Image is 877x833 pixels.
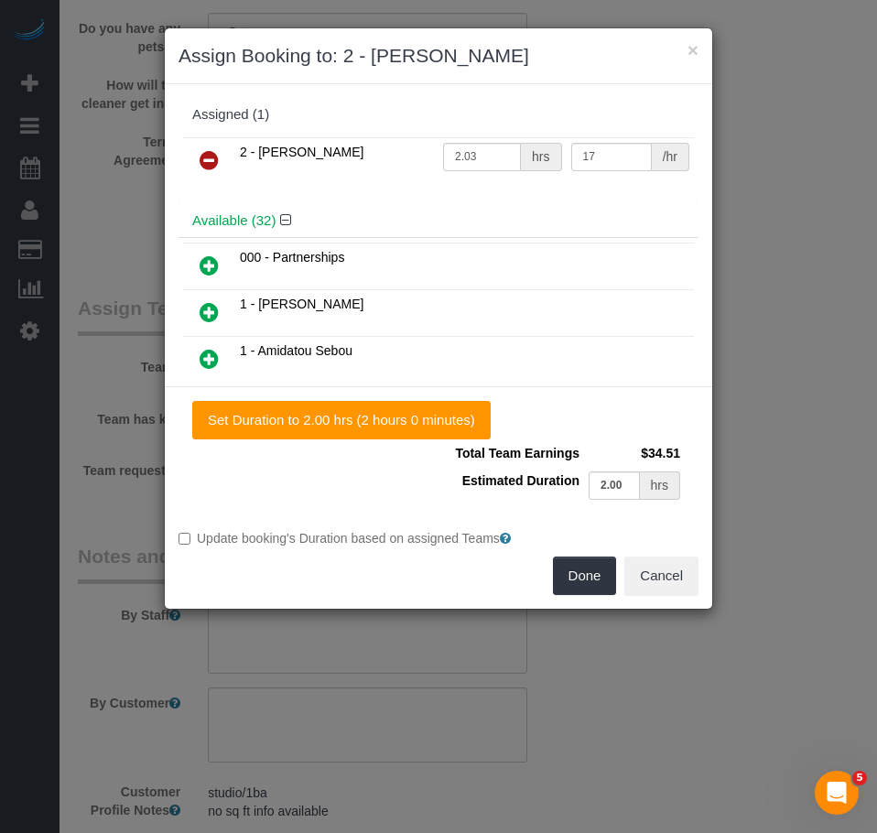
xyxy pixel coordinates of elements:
[815,771,859,815] iframe: Intercom live chat
[240,343,352,358] span: 1 - Amidatou Sebou
[652,143,689,171] div: /hr
[240,250,344,265] span: 000 - Partnerships
[192,107,685,123] div: Assigned (1)
[553,557,617,595] button: Done
[192,401,491,439] button: Set Duration to 2.00 hrs (2 hours 0 minutes)
[584,439,685,467] td: $34.51
[521,143,561,171] div: hrs
[688,40,698,59] button: ×
[852,771,867,785] span: 5
[179,42,698,70] h3: Assign Booking to: 2 - [PERSON_NAME]
[624,557,698,595] button: Cancel
[450,439,584,467] td: Total Team Earnings
[179,529,698,547] label: Update booking's Duration based on assigned Teams
[240,297,363,311] span: 1 - [PERSON_NAME]
[240,145,363,159] span: 2 - [PERSON_NAME]
[462,473,579,488] span: Estimated Duration
[179,533,190,545] input: Update booking's Duration based on assigned Teams
[192,213,685,229] h4: Available (32)
[640,471,680,500] div: hrs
